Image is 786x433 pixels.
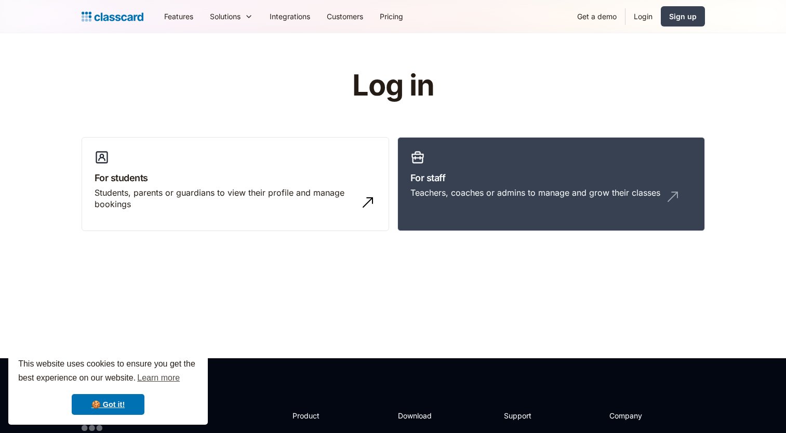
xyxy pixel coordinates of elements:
[661,6,705,26] a: Sign up
[292,410,348,421] h2: Product
[569,5,625,28] a: Get a demo
[202,5,261,28] div: Solutions
[18,358,198,386] span: This website uses cookies to ensure you get the best experience on our website.
[228,70,558,102] h1: Log in
[95,187,355,210] div: Students, parents or guardians to view their profile and manage bookings
[95,171,376,185] h3: For students
[669,11,697,22] div: Sign up
[318,5,371,28] a: Customers
[82,137,389,232] a: For studentsStudents, parents or guardians to view their profile and manage bookings
[156,5,202,28] a: Features
[410,171,692,185] h3: For staff
[8,348,208,425] div: cookieconsent
[261,5,318,28] a: Integrations
[136,370,181,386] a: learn more about cookies
[504,410,546,421] h2: Support
[371,5,411,28] a: Pricing
[410,187,660,198] div: Teachers, coaches or admins to manage and grow their classes
[82,9,143,24] a: home
[397,137,705,232] a: For staffTeachers, coaches or admins to manage and grow their classes
[398,410,441,421] h2: Download
[625,5,661,28] a: Login
[72,394,144,415] a: dismiss cookie message
[210,11,241,22] div: Solutions
[609,410,678,421] h2: Company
